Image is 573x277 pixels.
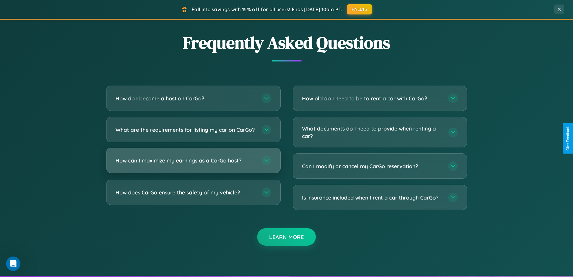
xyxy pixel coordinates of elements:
[116,95,256,102] h3: How do I become a host on CarGo?
[347,4,372,14] button: FALL15
[192,6,342,12] span: Fall into savings with 15% off for all users! Ends [DATE] 10am PT.
[116,157,256,164] h3: How can I maximize my earnings as a CarGo host?
[566,126,570,151] div: Give Feedback
[6,257,20,271] iframe: Intercom live chat
[116,126,256,134] h3: What are the requirements for listing my car on CarGo?
[302,162,442,170] h3: Can I modify or cancel my CarGo reservation?
[302,125,442,140] h3: What documents do I need to provide when renting a car?
[302,95,442,102] h3: How old do I need to be to rent a car with CarGo?
[302,194,442,201] h3: Is insurance included when I rent a car through CarGo?
[257,228,316,246] button: Learn More
[116,189,256,196] h3: How does CarGo ensure the safety of my vehicle?
[106,31,467,54] h2: Frequently Asked Questions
